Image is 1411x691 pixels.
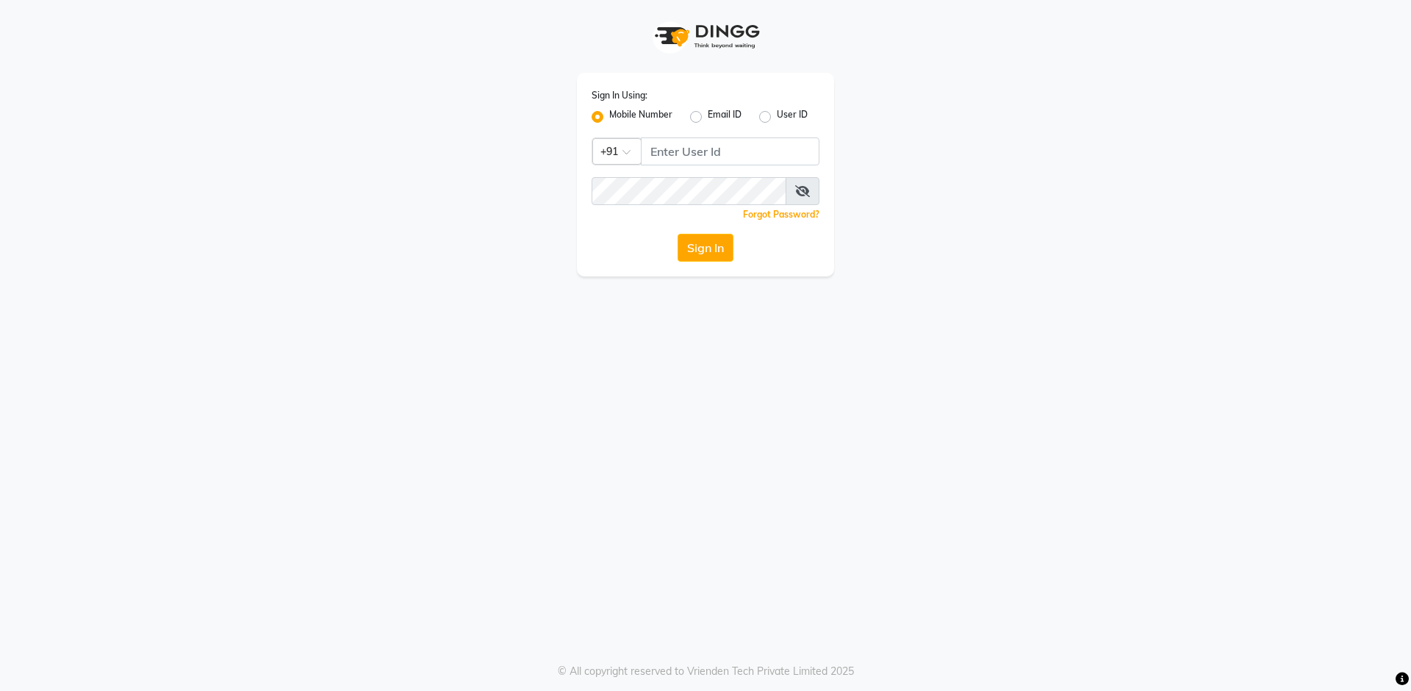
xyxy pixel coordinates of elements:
label: Email ID [708,108,742,126]
input: Username [592,177,786,205]
label: User ID [777,108,808,126]
label: Sign In Using: [592,89,647,102]
button: Sign In [678,234,733,262]
img: logo1.svg [647,15,764,58]
label: Mobile Number [609,108,672,126]
a: Forgot Password? [743,209,819,220]
input: Username [641,137,819,165]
